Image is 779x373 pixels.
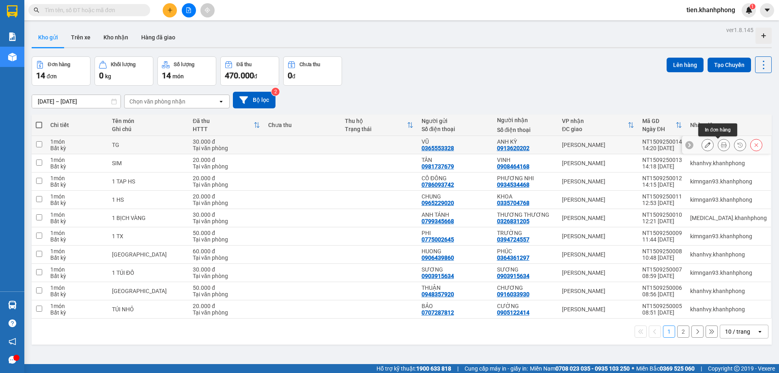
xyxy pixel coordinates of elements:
span: | [701,364,702,373]
span: đơn [47,73,57,80]
div: 0981737679 [422,163,454,170]
div: Tại văn phòng [193,236,260,243]
div: Chi tiết [50,122,103,128]
button: Đơn hàng14đơn [32,56,90,86]
div: 10:48 [DATE] [642,254,682,261]
div: [PERSON_NAME] [562,178,634,185]
sup: 2 [271,88,280,96]
div: Bất kỳ [50,163,103,170]
div: 1 TX [112,233,185,239]
button: file-add [182,3,196,17]
div: TG [112,142,185,148]
div: [PERSON_NAME] [562,215,634,221]
button: caret-down [760,3,774,17]
div: NT1509250009 [642,230,682,236]
div: NT1509250005 [642,303,682,309]
button: Kho nhận [97,28,135,47]
div: SƯƠNG [422,266,489,273]
button: aim [200,3,215,17]
div: NT1509250014 [642,138,682,145]
b: [PERSON_NAME] [10,52,46,91]
div: kimngan93.khanhphong [690,270,767,276]
div: Tại văn phòng [193,200,260,206]
div: ver 1.8.145 [726,26,753,34]
div: 1 món [50,266,103,273]
div: tham.khanhphong [690,215,767,221]
div: Ghi chú [112,126,185,132]
div: kimngan93.khanhphong [690,233,767,239]
span: | [457,364,458,373]
div: [PERSON_NAME] [562,306,634,313]
div: NT1509250012 [642,175,682,181]
div: 1 món [50,303,103,309]
div: 60.000 đ [193,248,260,254]
input: Tìm tên, số ĐT hoặc mã đơn [45,6,140,15]
div: [PERSON_NAME] [562,233,634,239]
div: TÂN [422,157,489,163]
div: 1 TÚI ĐỒ [112,270,185,276]
div: SIM [112,160,185,166]
div: 1 món [50,211,103,218]
div: PHÚC [497,248,554,254]
div: [PERSON_NAME] [562,251,634,258]
button: Số lượng14món [157,56,216,86]
div: Sửa đơn hàng [702,139,714,151]
span: đ [292,73,295,80]
th: Toggle SortBy [189,114,264,136]
div: 14:18 [DATE] [642,163,682,170]
div: CÔ ĐÔNG [422,175,489,181]
div: Thu hộ [345,118,407,124]
span: Cung cấp máy in - giấy in: [465,364,528,373]
div: 1 món [50,138,103,145]
div: Tại văn phòng [193,309,260,316]
div: 0364361297 [497,254,529,261]
strong: 0708 023 035 - 0935 103 250 [555,365,630,372]
span: file-add [186,7,192,13]
div: 0903915634 [422,273,454,279]
div: Bất kỳ [50,273,103,279]
div: Nhân viên [690,122,767,128]
div: 0905122414 [497,309,529,316]
div: Đã thu [237,62,252,67]
div: 1 BỊCH VÀNG [112,215,185,221]
div: TX [112,251,185,258]
div: Bất kỳ [50,218,103,224]
div: VP nhận [562,118,628,124]
div: [PERSON_NAME] [562,196,634,203]
span: 14 [36,71,45,80]
div: 0326831205 [497,218,529,224]
div: 0903915634 [497,273,529,279]
input: Select a date range. [32,95,121,108]
div: Bất kỳ [50,181,103,188]
div: 20.000 đ [193,175,260,181]
div: Tại văn phòng [193,291,260,298]
div: 0948357920 [422,291,454,298]
svg: open [218,98,224,105]
strong: 1900 633 818 [416,365,451,372]
div: [PERSON_NAME] [562,288,634,294]
b: BIÊN NHẬN GỬI HÀNG [52,12,78,64]
div: 0786093742 [422,181,454,188]
div: 30.000 đ [193,138,260,145]
button: plus [163,3,177,17]
div: HTTT [193,126,254,132]
div: khanhvy.khanhphong [690,160,767,166]
div: 0908464168 [497,163,529,170]
div: 0913620202 [497,145,529,151]
div: NT1509250007 [642,266,682,273]
div: Bất kỳ [50,291,103,298]
div: Tại văn phòng [193,181,260,188]
div: 14:15 [DATE] [642,181,682,188]
span: 1 [751,4,754,9]
div: 0916033930 [497,291,529,298]
div: Bất kỳ [50,254,103,261]
img: logo.jpg [10,10,51,51]
div: BẢO [422,303,489,309]
div: 0365553328 [422,145,454,151]
div: Chọn văn phòng nhận [129,97,185,106]
div: 30.000 đ [193,266,260,273]
span: món [172,73,184,80]
div: khanhvy.khanhphong [690,288,767,294]
div: In đơn hàng [698,123,737,136]
div: Đơn hàng [48,62,70,67]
